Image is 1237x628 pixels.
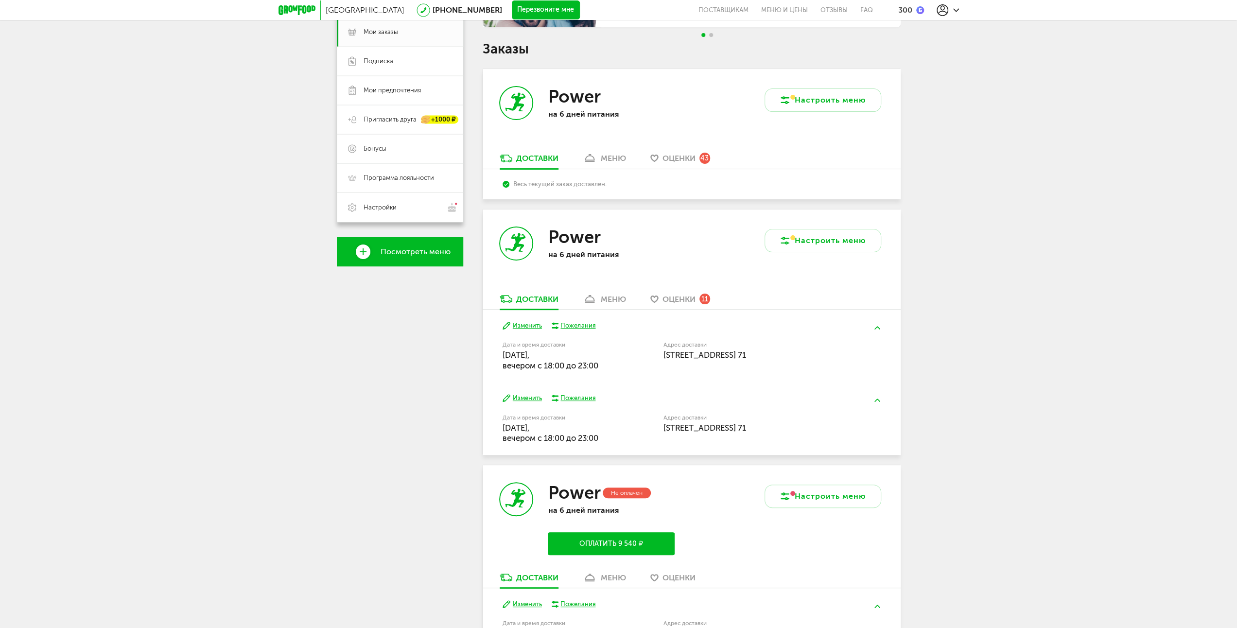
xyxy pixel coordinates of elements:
div: меню [601,154,626,163]
button: Изменить [503,321,542,331]
button: Настроить меню [765,485,881,508]
p: на 6 дней питания [548,109,674,119]
div: +1000 ₽ [421,116,458,124]
a: Оценки 43 [645,153,715,169]
button: Пожелания [552,321,596,330]
button: Изменить [503,394,542,403]
p: на 6 дней питания [548,250,674,259]
img: arrow-up-green.5eb5f82.svg [874,326,880,330]
button: Настроить меню [765,229,881,252]
a: меню [578,153,631,169]
div: 11 [699,294,710,304]
a: Доставки [495,153,563,169]
span: [STREET_ADDRESS] 71 [663,350,746,360]
div: меню [601,573,626,582]
a: меню [578,572,631,588]
span: [DATE], вечером c 18:00 до 23:00 [503,423,598,443]
a: [PHONE_NUMBER] [433,5,502,15]
div: меню [601,295,626,304]
label: Дата и время доставки [503,342,614,348]
a: Доставки [495,294,563,309]
div: 43 [699,153,710,163]
div: Пожелания [560,600,595,609]
h3: Power [548,86,600,107]
div: Доставки [516,573,558,582]
a: Подписка [337,47,463,76]
span: Оценки [662,154,696,163]
label: Адрес доставки [663,415,845,420]
span: Оценки [662,295,696,304]
img: arrow-up-green.5eb5f82.svg [874,399,880,402]
h3: Power [548,227,600,247]
h3: Power [548,482,600,503]
label: Дата и время доставки [503,621,614,626]
a: Мои предпочтения [337,76,463,105]
span: [GEOGRAPHIC_DATA] [326,5,404,15]
span: Go to slide 1 [701,33,705,37]
span: [STREET_ADDRESS] 71 [663,423,746,433]
p: на 6 дней питания [548,506,674,515]
span: Программа лояльности [364,174,434,182]
label: Адрес доставки [663,342,845,348]
span: Настройки [364,203,397,212]
a: Программа лояльности [337,163,463,192]
label: Дата и время доставки [503,415,614,420]
a: Пригласить друга +1000 ₽ [337,105,463,134]
span: Мои заказы [364,28,398,36]
button: Пожелания [552,394,596,402]
span: Посмотреть меню [381,247,451,256]
button: Оплатить 9 540 ₽ [548,532,674,555]
h1: Заказы [483,43,901,55]
a: Настройки [337,192,463,222]
div: Не оплачен [603,488,651,499]
a: Доставки [495,572,563,588]
span: Бонусы [364,144,386,153]
span: [DATE], вечером c 18:00 до 23:00 [503,350,598,370]
a: Посмотреть меню [337,237,463,266]
span: Go to slide 2 [709,33,713,37]
div: Пожелания [560,321,595,330]
div: 300 [898,5,912,15]
a: Мои заказы [337,17,463,47]
span: Оценки [662,573,696,582]
img: bonus_b.cdccf46.png [916,6,924,14]
img: arrow-up-green.5eb5f82.svg [874,605,880,608]
span: Пригласить друга [364,115,417,124]
a: Оценки 11 [645,294,715,309]
button: Изменить [503,600,542,609]
a: Оценки [645,572,700,588]
span: Подписка [364,57,393,66]
button: Настроить меню [765,88,881,112]
a: Бонусы [337,134,463,163]
div: Пожелания [560,394,595,402]
button: Перезвоните мне [512,0,580,20]
button: Пожелания [552,600,596,609]
div: Весь текущий заказ доставлен. [503,180,880,188]
div: Доставки [516,295,558,304]
div: Доставки [516,154,558,163]
a: меню [578,294,631,309]
span: Мои предпочтения [364,86,421,95]
label: Адрес доставки [663,621,845,626]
